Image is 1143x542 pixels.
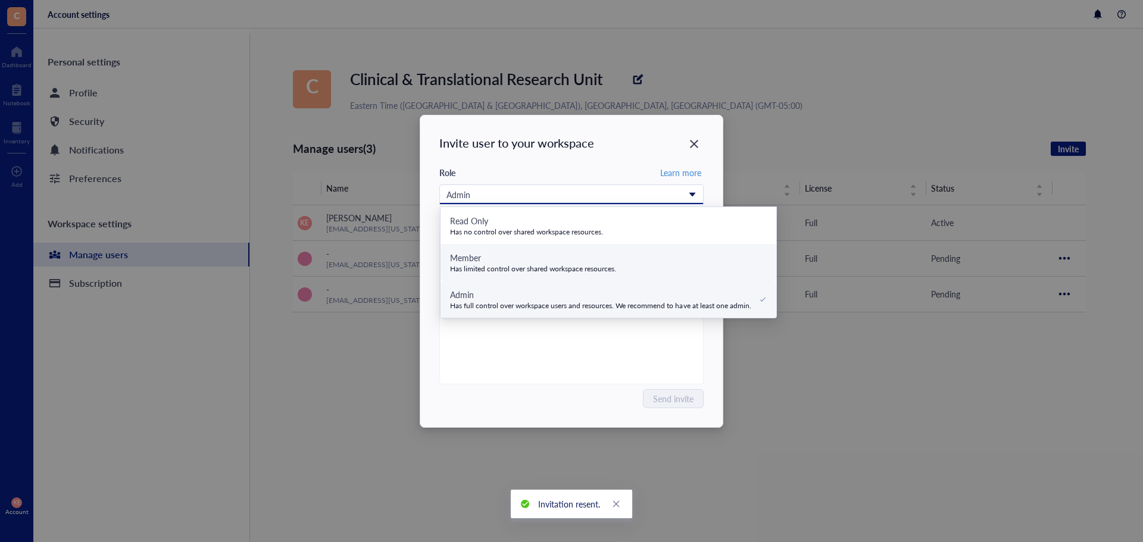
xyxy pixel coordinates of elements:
div: Has no control over shared workspace resources. [450,227,603,237]
div: Invite user to your workspace [439,134,704,151]
div: Has full control over workspace users and resources. We recommend to have at least one admin. [450,301,751,311]
div: Read Only [450,214,488,227]
div: Admin [450,288,751,301]
a: Close [610,497,623,510]
span: Learn more [660,167,701,178]
button: Send invite [643,389,704,408]
span: close [612,500,620,508]
div: Invitation resent. [538,497,600,510]
button: Close [685,134,704,153]
div: Admin [446,188,683,201]
div: Member [450,251,481,264]
span: Close [685,137,704,151]
div: Has limited control over shared workspace resources. [450,264,617,274]
div: Role [439,167,455,178]
div: Emails [439,214,463,225]
button: Learn more [658,165,704,180]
